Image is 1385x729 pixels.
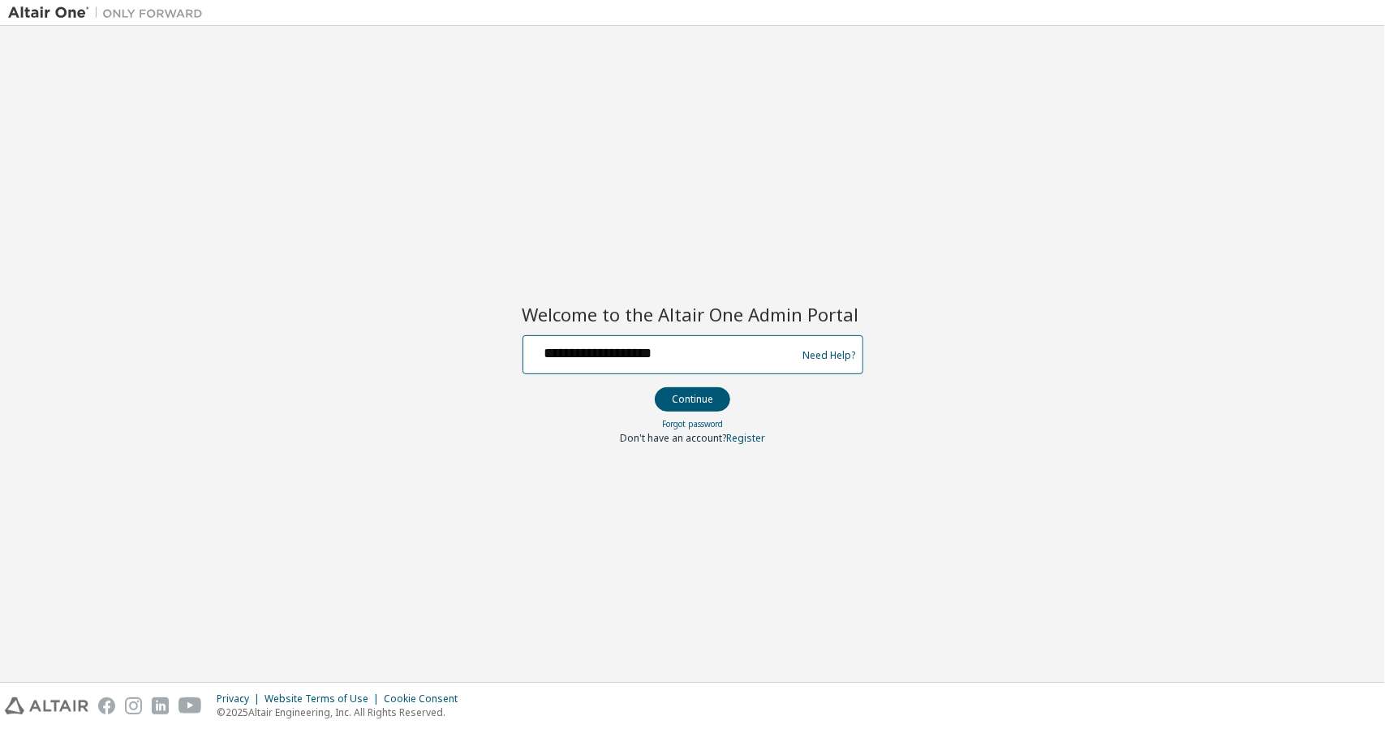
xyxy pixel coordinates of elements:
img: linkedin.svg [152,697,169,714]
a: Forgot password [662,418,723,429]
img: facebook.svg [98,697,115,714]
img: instagram.svg [125,697,142,714]
h2: Welcome to the Altair One Admin Portal [523,303,863,326]
span: Don't have an account? [620,431,726,445]
p: © 2025 Altair Engineering, Inc. All Rights Reserved. [217,705,467,719]
div: Cookie Consent [384,692,467,705]
a: Register [726,431,765,445]
div: Privacy [217,692,265,705]
img: youtube.svg [179,697,202,714]
div: Website Terms of Use [265,692,384,705]
img: Altair One [8,5,211,21]
img: altair_logo.svg [5,697,88,714]
button: Continue [655,387,730,412]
